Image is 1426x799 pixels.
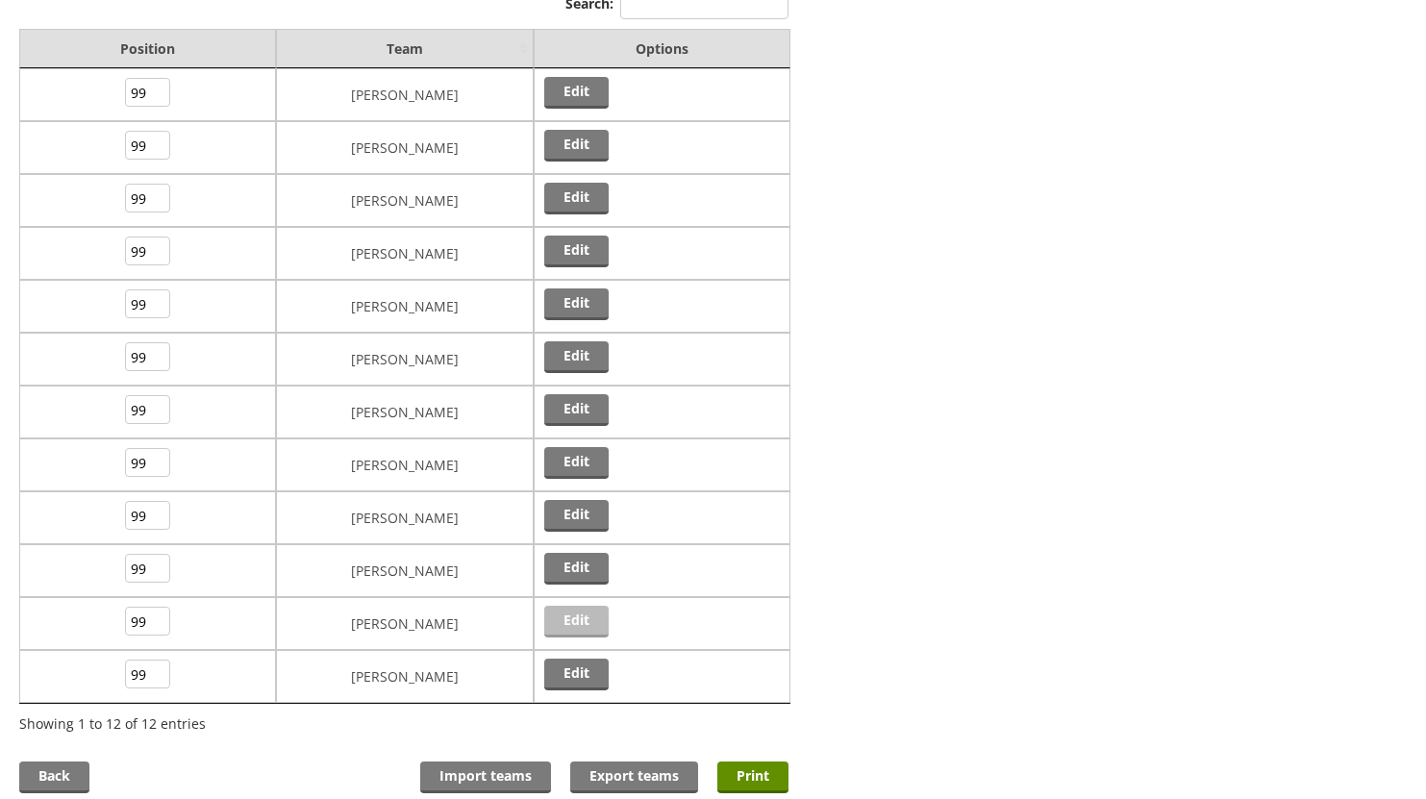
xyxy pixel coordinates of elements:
a: Edit [544,447,609,479]
a: Edit [544,130,609,162]
td: Options [534,29,790,68]
td: [PERSON_NAME] [276,227,533,280]
a: Edit [544,183,609,214]
a: Export teams [570,762,698,793]
a: Edit [544,341,609,373]
td: [PERSON_NAME] [276,68,533,121]
td: Position [19,29,276,68]
a: Edit [544,553,609,585]
div: Showing 1 to 12 of 12 entries [19,704,206,733]
a: Edit [544,500,609,532]
a: Edit [544,77,609,109]
a: Import teams [420,762,551,793]
a: Edit [544,288,609,320]
td: [PERSON_NAME] [276,597,533,650]
a: Print [717,762,788,793]
td: [PERSON_NAME] [276,280,533,333]
a: Edit [544,236,609,267]
a: Back [19,762,89,793]
td: [PERSON_NAME] [276,491,533,544]
td: [PERSON_NAME] [276,386,533,438]
td: Team: activate to sort column ascending [276,29,533,68]
td: [PERSON_NAME] [276,174,533,227]
td: [PERSON_NAME] [276,121,533,174]
a: Edit [544,394,609,426]
td: [PERSON_NAME] [276,333,533,386]
td: [PERSON_NAME] [276,438,533,491]
a: Edit [544,606,609,637]
a: Edit [544,659,609,690]
td: [PERSON_NAME] [276,544,533,597]
td: [PERSON_NAME] [276,650,533,703]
